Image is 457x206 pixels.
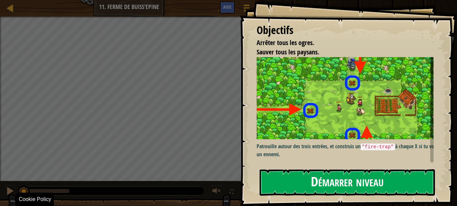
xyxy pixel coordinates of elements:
span: ♫ [228,186,235,196]
button: Afficher le menu [238,1,255,17]
li: Arrêter tous les ogres. [248,38,432,48]
code: "fire-trap" [282,163,317,169]
code: "fence" [403,163,426,169]
div: Objectifs [257,23,434,38]
button: Démarrer niveau [260,169,435,196]
code: "fire-trap" [361,144,395,150]
li: Sauver tous les paysans. [248,47,432,57]
button: ♫ [227,185,238,199]
span: Aide [223,4,232,10]
span: Sauver tous les paysans. [257,47,319,56]
div: Cookie Policy [16,193,54,206]
img: Thornbush farm [257,57,439,140]
p: Patrouille autour des trois entrées, et construis un à chaque X si tu vois un ennemi. [257,143,439,158]
button: Ajuster le volume [210,185,223,199]
span: Arrêter tous les ogres. [257,38,314,47]
button: Ctrl + P: Pause [3,185,17,199]
p: Construis un de la même manière que tu construis une mais avec une chaîne différente : [257,162,439,177]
